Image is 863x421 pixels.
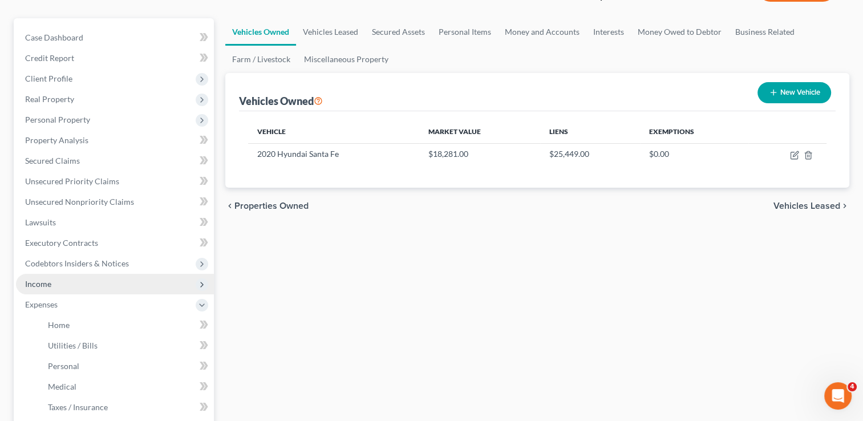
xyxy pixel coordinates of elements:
[728,18,801,46] a: Business Related
[39,335,214,356] a: Utilities / Bills
[365,18,432,46] a: Secured Assets
[757,82,831,103] button: New Vehicle
[16,151,214,171] a: Secured Claims
[432,18,498,46] a: Personal Items
[39,377,214,397] a: Medical
[225,201,309,211] button: chevron_left Properties Owned
[419,143,540,165] td: $18,281.00
[25,238,98,248] span: Executory Contracts
[773,201,840,211] span: Vehicles Leased
[586,18,631,46] a: Interests
[16,27,214,48] a: Case Dashboard
[640,143,748,165] td: $0.00
[48,320,70,330] span: Home
[773,201,849,211] button: Vehicles Leased chevron_right
[419,120,540,143] th: Market Value
[25,197,134,207] span: Unsecured Nonpriority Claims
[48,402,108,412] span: Taxes / Insurance
[225,201,234,211] i: chevron_left
[48,341,98,350] span: Utilities / Bills
[16,233,214,253] a: Executory Contracts
[540,120,640,143] th: Liens
[25,258,129,268] span: Codebtors Insiders & Notices
[840,201,849,211] i: chevron_right
[239,94,323,108] div: Vehicles Owned
[498,18,586,46] a: Money and Accounts
[848,382,857,391] span: 4
[25,299,58,309] span: Expenses
[540,143,640,165] td: $25,449.00
[234,201,309,211] span: Properties Owned
[248,120,419,143] th: Vehicle
[225,46,297,73] a: Farm / Livestock
[39,397,214,418] a: Taxes / Insurance
[25,115,90,124] span: Personal Property
[25,94,74,104] span: Real Property
[39,315,214,335] a: Home
[16,212,214,233] a: Lawsuits
[631,18,728,46] a: Money Owed to Debtor
[48,382,76,391] span: Medical
[25,53,74,63] span: Credit Report
[25,156,80,165] span: Secured Claims
[16,171,214,192] a: Unsecured Priority Claims
[248,143,419,165] td: 2020 Hyundai Santa Fe
[25,279,51,289] span: Income
[297,46,395,73] a: Miscellaneous Property
[824,382,852,410] iframe: Intercom live chat
[25,135,88,145] span: Property Analysis
[16,192,214,212] a: Unsecured Nonpriority Claims
[25,33,83,42] span: Case Dashboard
[25,74,72,83] span: Client Profile
[16,48,214,68] a: Credit Report
[39,356,214,377] a: Personal
[16,130,214,151] a: Property Analysis
[25,176,119,186] span: Unsecured Priority Claims
[296,18,365,46] a: Vehicles Leased
[25,217,56,227] span: Lawsuits
[225,18,296,46] a: Vehicles Owned
[640,120,748,143] th: Exemptions
[48,361,79,371] span: Personal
